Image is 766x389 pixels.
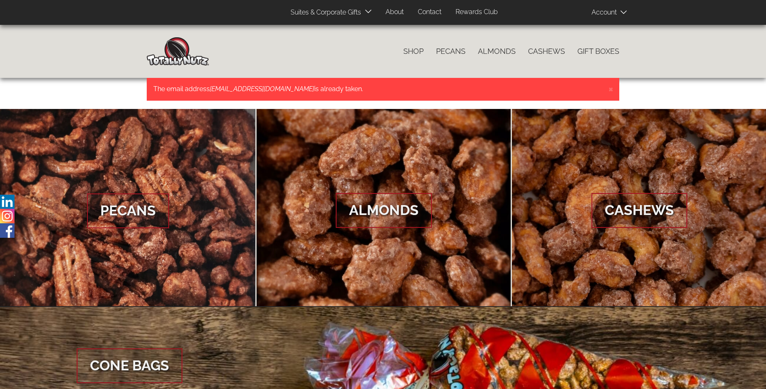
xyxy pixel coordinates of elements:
[210,85,314,93] em: [EMAIL_ADDRESS][DOMAIN_NAME]
[522,43,571,60] a: Cashews
[153,85,604,94] p: The email address is already taken.
[472,43,522,60] a: Almonds
[608,84,613,94] button: Close
[147,37,209,65] img: Home
[608,82,613,94] span: ×
[430,43,472,60] a: Pecans
[591,193,687,228] span: Cashews
[77,348,182,383] span: Cone Bags
[336,193,432,228] span: Almonds
[147,78,619,101] div: Error message
[379,4,410,20] a: About
[449,4,504,20] a: Rewards Club
[397,43,430,60] a: Shop
[257,109,511,307] a: Almonds
[284,5,364,21] a: Suites & Corporate Gifts
[412,4,448,20] a: Contact
[571,43,625,60] a: Gift Boxes
[87,193,169,228] span: Pecans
